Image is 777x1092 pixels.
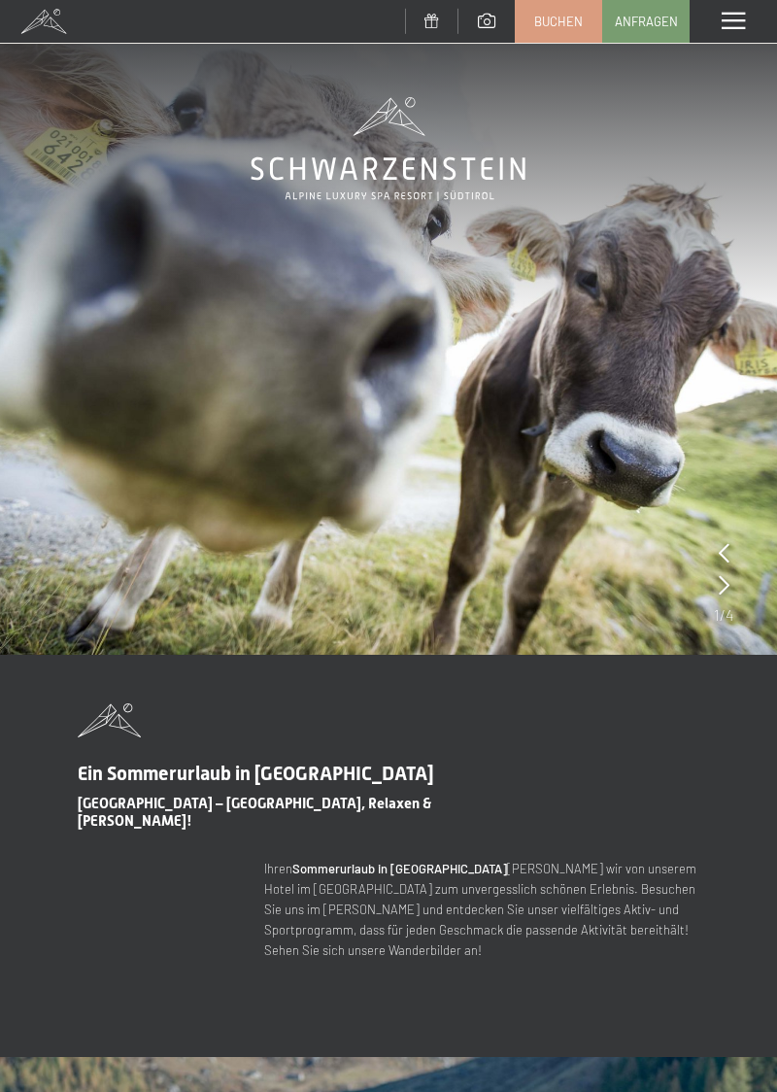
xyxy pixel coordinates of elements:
span: / [720,604,726,626]
span: Buchen [534,13,583,30]
span: Ein Sommerurlaub in [GEOGRAPHIC_DATA] [78,762,434,785]
a: Anfragen [603,1,689,42]
span: Anfragen [615,13,678,30]
a: Buchen [516,1,601,42]
span: 4 [726,604,733,626]
span: 1 [714,604,720,626]
span: [GEOGRAPHIC_DATA] – [GEOGRAPHIC_DATA], Relaxen & [PERSON_NAME]! [78,795,431,830]
strong: Sommerurlaub in [GEOGRAPHIC_DATA] [292,861,507,876]
p: Ihren [PERSON_NAME] wir von unserem Hotel im [GEOGRAPHIC_DATA] zum unvergesslich schönen Erlebnis... [264,859,699,960]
